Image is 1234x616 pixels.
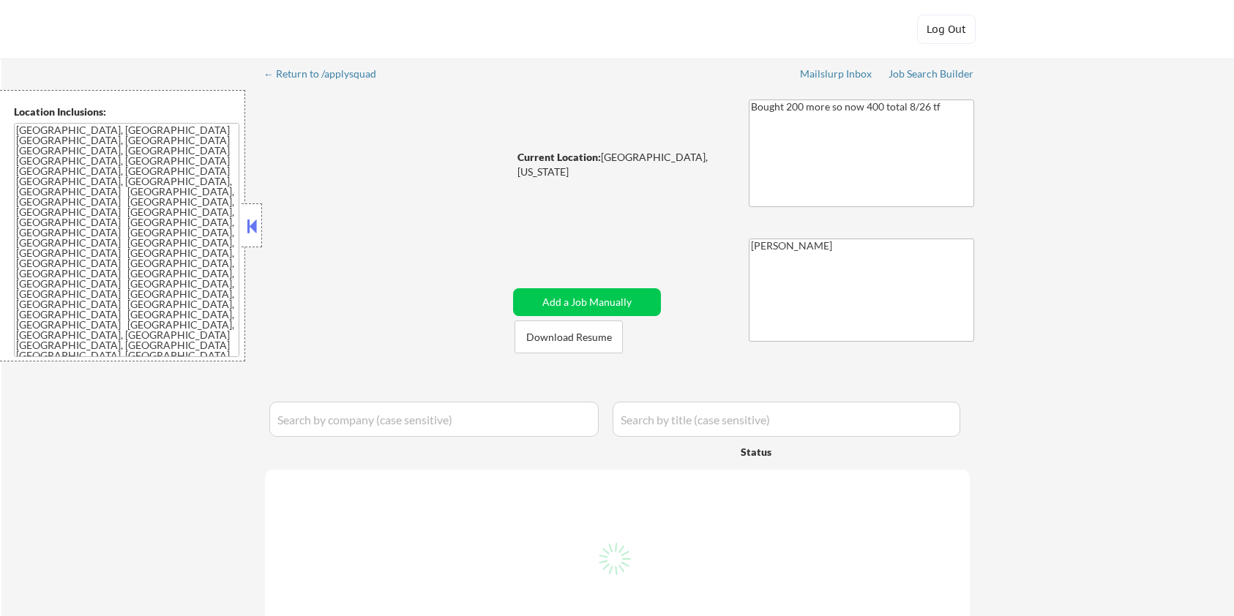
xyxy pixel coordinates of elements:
[515,320,623,353] button: Download Resume
[889,68,974,83] a: Job Search Builder
[517,151,601,163] strong: Current Location:
[517,150,725,179] div: [GEOGRAPHIC_DATA], [US_STATE]
[14,105,239,119] div: Location Inclusions:
[889,69,974,79] div: Job Search Builder
[800,69,873,79] div: Mailslurp Inbox
[263,69,390,79] div: ← Return to /applysquad
[263,68,390,83] a: ← Return to /applysquad
[269,402,599,437] input: Search by company (case sensitive)
[513,288,661,316] button: Add a Job Manually
[800,68,873,83] a: Mailslurp Inbox
[613,402,960,437] input: Search by title (case sensitive)
[917,15,976,44] button: Log Out
[741,438,867,465] div: Status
